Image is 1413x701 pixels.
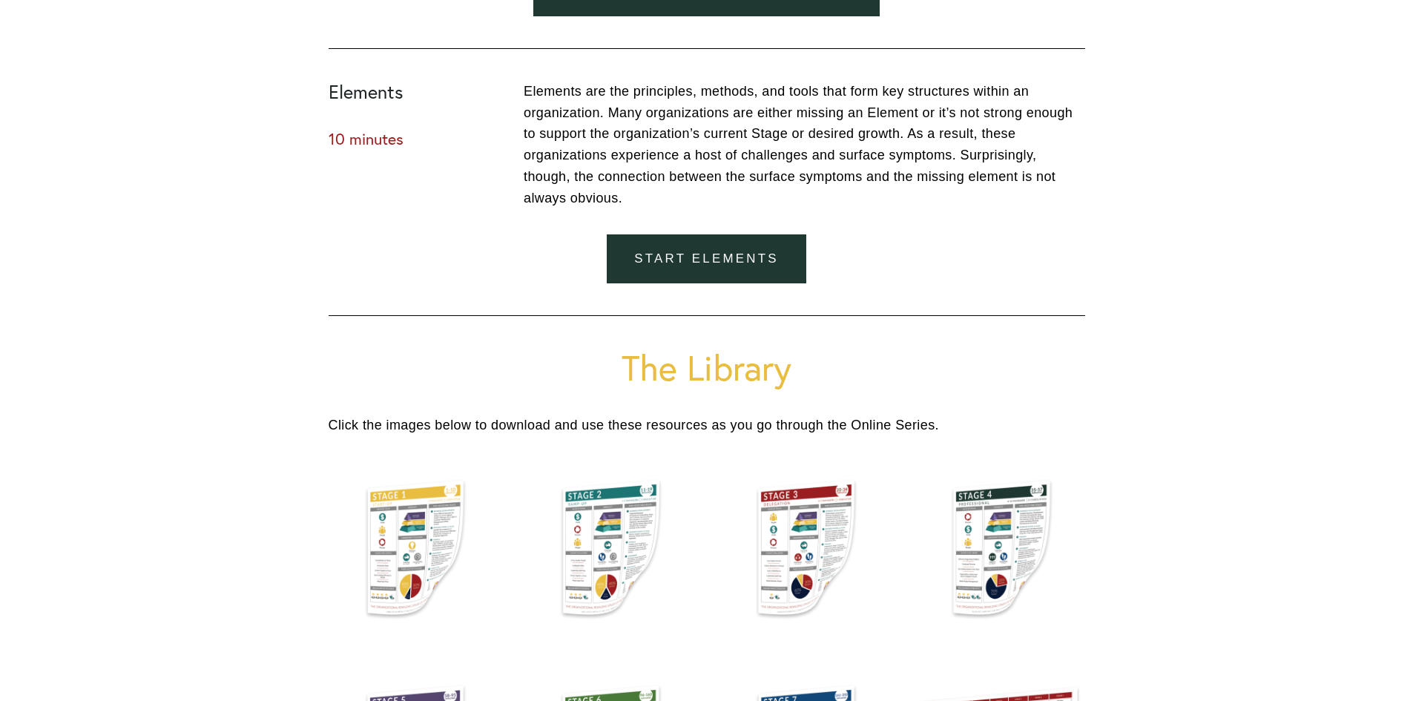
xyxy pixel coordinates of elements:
a: Start Elements [607,234,807,284]
h1: The Library [329,348,1085,387]
p: Click the images below to download and use these resources as you go through the Online Series. [329,415,1085,436]
h3: 10 minutes [329,130,499,149]
p: Elements are the principles, methods, and tools that form key structures within an organization. ... [524,81,1085,209]
h2: Elements [329,81,499,103]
